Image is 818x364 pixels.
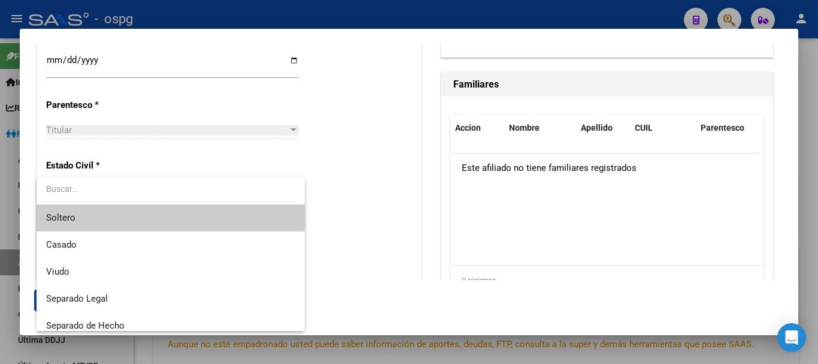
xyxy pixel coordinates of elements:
span: Soltero [46,212,75,223]
span: Separado Legal [46,293,108,304]
div: Open Intercom Messenger [777,323,806,352]
span: Viudo [46,266,69,277]
span: Casado [46,239,77,250]
span: Separado de Hecho [46,320,125,331]
input: dropdown search [37,176,296,201]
